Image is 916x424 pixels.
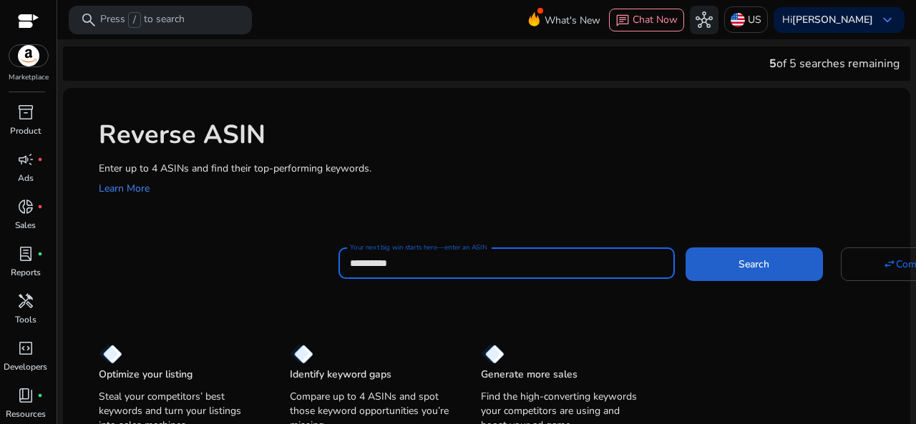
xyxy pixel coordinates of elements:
[17,151,34,168] span: campaign
[15,219,36,232] p: Sales
[769,56,776,72] span: 5
[290,344,313,364] img: diamond.svg
[18,172,34,184] p: Ads
[99,182,150,195] a: Learn More
[99,344,122,364] img: diamond.svg
[17,104,34,121] span: inventory_2
[731,13,745,27] img: us.svg
[739,257,769,272] span: Search
[609,9,684,31] button: chatChat Now
[883,257,896,270] mat-icon: swap_horiz
[15,313,36,326] p: Tools
[290,368,391,382] p: Identify keyword gaps
[9,72,49,83] p: Marketplace
[10,124,41,137] p: Product
[9,45,48,66] img: amazon.svg
[6,408,46,420] p: Resources
[99,161,896,176] p: Enter up to 4 ASINs and find their top-performing keywords.
[37,204,43,209] span: fiber_manual_record
[615,14,630,28] span: chat
[100,12,185,28] p: Press to search
[879,11,896,29] span: keyboard_arrow_down
[481,344,505,364] img: diamond.svg
[17,198,34,215] span: donut_small
[769,55,900,72] div: of 5 searches remaining
[633,13,678,26] span: Chat Now
[782,15,873,25] p: Hi
[17,340,34,357] span: code_blocks
[80,11,97,29] span: search
[690,6,718,34] button: hub
[17,292,34,310] span: handyman
[686,247,823,280] button: Search
[4,360,47,373] p: Developers
[17,245,34,262] span: lab_profile
[128,12,141,28] span: /
[37,157,43,162] span: fiber_manual_record
[696,11,713,29] span: hub
[792,13,873,26] b: [PERSON_NAME]
[37,393,43,398] span: fiber_manual_record
[545,8,600,33] span: What's New
[748,7,761,32] p: US
[37,251,43,257] span: fiber_manual_record
[17,387,34,404] span: book_4
[481,368,578,382] p: Generate more sales
[350,242,487,252] mat-label: Your next big win starts here—enter an ASIN
[99,119,896,150] h1: Reverse ASIN
[99,368,193,382] p: Optimize your listing
[11,266,41,279] p: Reports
